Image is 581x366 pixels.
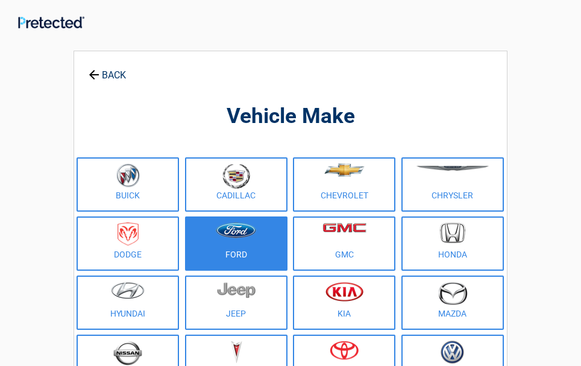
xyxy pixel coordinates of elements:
a: Chrysler [401,157,504,212]
img: chevrolet [324,163,365,177]
h2: Vehicle Make [80,103,501,131]
a: Ford [185,216,287,271]
a: Honda [401,216,504,271]
img: hyundai [111,282,145,299]
img: toyota [330,341,359,360]
img: nissan [113,341,142,365]
img: chrysler [416,166,489,171]
img: jeep [217,282,256,298]
a: Jeep [185,276,287,330]
a: BACK [86,59,128,80]
a: Chevrolet [293,157,395,212]
a: GMC [293,216,395,271]
a: Dodge [77,216,179,271]
img: buick [116,163,140,188]
img: volkswagen [441,341,464,364]
img: Main Logo [18,16,84,28]
img: cadillac [222,163,250,189]
a: Kia [293,276,395,330]
img: ford [216,222,256,238]
a: Mazda [401,276,504,330]
a: Hyundai [77,276,179,330]
img: gmc [322,222,366,233]
img: honda [440,222,465,244]
img: dodge [118,222,139,246]
a: Cadillac [185,157,287,212]
a: Buick [77,157,179,212]
img: mazda [438,282,468,305]
img: pontiac [230,341,242,364]
img: kia [325,282,363,301]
